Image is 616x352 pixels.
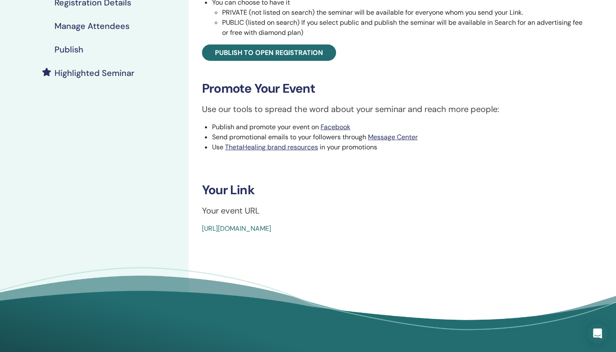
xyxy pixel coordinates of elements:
[202,204,586,217] p: Your event URL
[222,8,586,18] li: PRIVATE (not listed on search) the seminar will be available for everyone whom you send your Link.
[54,68,135,78] h4: Highlighted Seminar
[212,132,586,142] li: Send promotional emails to your followers through
[202,103,586,115] p: Use our tools to spread the word about your seminar and reach more people:
[202,183,586,198] h3: Your Link
[202,224,271,233] a: [URL][DOMAIN_NAME]
[222,18,586,38] li: PUBLIC (listed on search) If you select public and publish the seminar will be available in Searc...
[321,123,350,131] a: Facebook
[202,81,586,96] h3: Promote Your Event
[215,48,323,57] span: Publish to open registration
[368,133,418,141] a: Message Center
[54,21,129,31] h4: Manage Attendees
[212,142,586,152] li: Use in your promotions
[202,44,336,61] a: Publish to open registration
[225,143,318,151] a: ThetaHealing brand resources
[54,44,83,55] h4: Publish
[212,122,586,132] li: Publish and promote your event on
[588,323,608,344] div: Open Intercom Messenger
